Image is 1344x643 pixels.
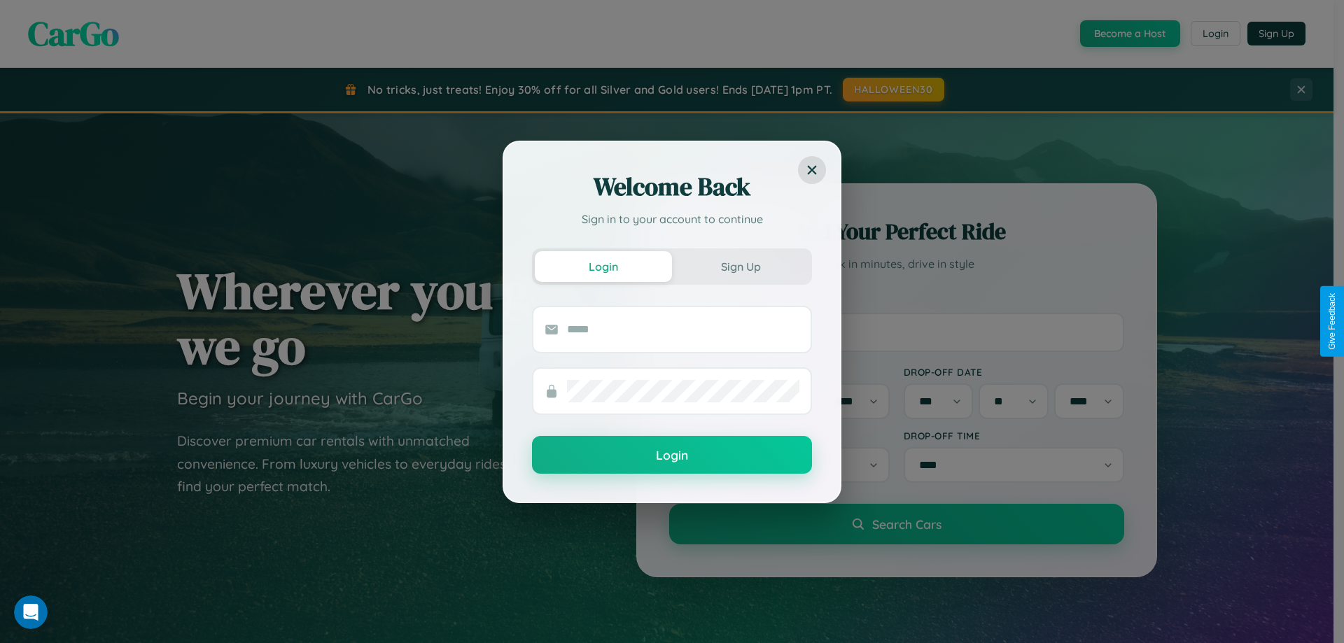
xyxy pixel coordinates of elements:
[14,595,48,629] iframe: Intercom live chat
[535,251,672,282] button: Login
[1327,293,1337,350] div: Give Feedback
[532,211,812,227] p: Sign in to your account to continue
[532,170,812,204] h2: Welcome Back
[532,436,812,474] button: Login
[672,251,809,282] button: Sign Up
